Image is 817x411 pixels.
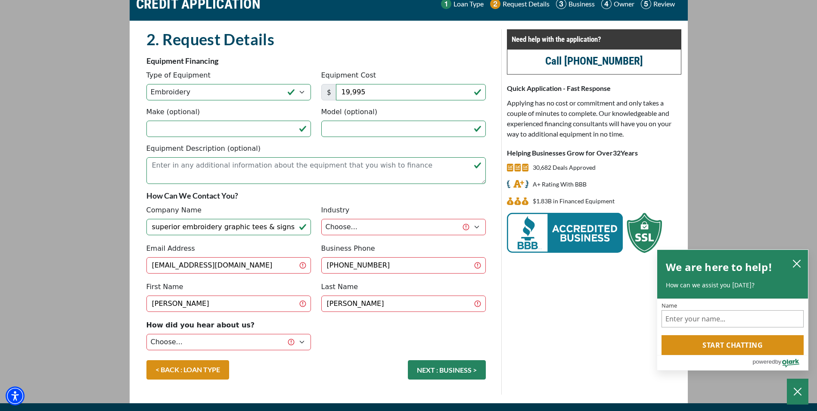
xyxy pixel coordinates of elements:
[321,205,350,215] label: Industry
[613,149,621,157] span: 32
[662,335,804,355] button: Start chatting
[790,257,804,269] button: close chatbox
[321,243,375,254] label: Business Phone
[752,356,775,367] span: powered
[533,179,587,190] p: A+ Rating With BBB
[666,281,799,290] p: How can we assist you [DATE]?
[507,148,681,158] p: Helping Businesses Grow for Over Years
[146,70,211,81] label: Type of Equipment
[752,355,808,370] a: Powered by Olark
[408,360,486,380] button: NEXT : BUSINESS >
[146,205,202,215] label: Company Name
[775,356,781,367] span: by
[146,190,486,201] p: How Can We Contact You?
[533,196,615,206] p: $1,833,675,080 in Financed Equipment
[146,29,486,49] h2: 2. Request Details
[545,55,643,67] a: call (847) 897-2486
[321,320,452,354] iframe: reCAPTCHA
[321,107,377,117] label: Model (optional)
[321,70,376,81] label: Equipment Cost
[146,107,200,117] label: Make (optional)
[787,379,808,405] button: Close Chatbox
[512,34,677,44] p: Need help with the application?
[507,213,662,253] img: BBB Acredited Business and SSL Protection
[146,143,261,154] label: Equipment Description (optional)
[507,83,681,93] p: Quick Application - Fast Response
[321,84,336,100] span: $
[533,162,596,173] p: 30,682 Deals Approved
[657,249,808,371] div: olark chatbox
[146,282,183,292] label: First Name
[146,320,255,330] label: How did you hear about us?
[146,243,195,254] label: Email Address
[146,56,486,66] p: Equipment Financing
[146,360,229,380] a: < BACK : LOAN TYPE
[666,258,772,276] h2: We are here to help!
[321,282,358,292] label: Last Name
[662,310,804,327] input: Name
[507,98,681,139] p: Applying has no cost or commitment and only takes a couple of minutes to complete. Our knowledgea...
[662,303,804,308] label: Name
[6,386,25,405] div: Accessibility Menu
